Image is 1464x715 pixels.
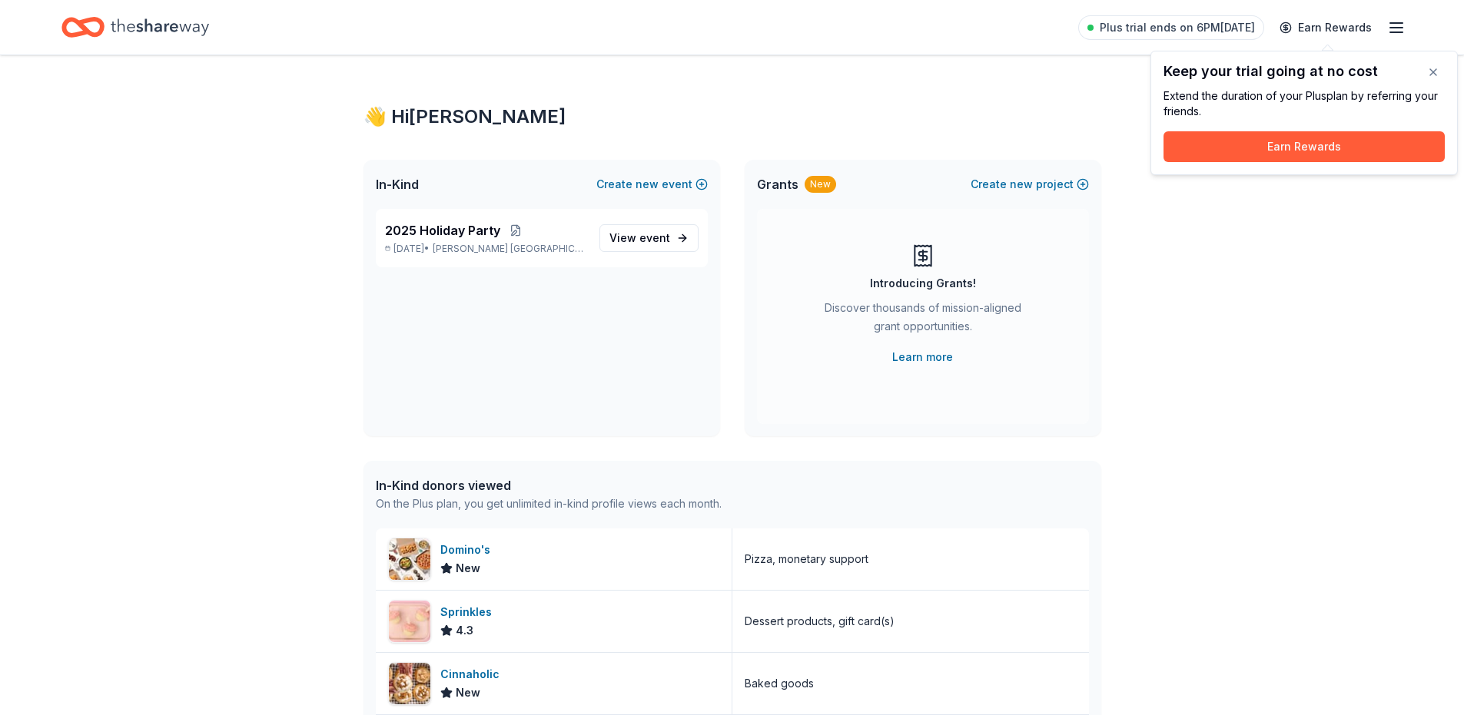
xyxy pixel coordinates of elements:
[364,104,1101,129] div: 👋 Hi [PERSON_NAME]
[596,175,708,194] button: Createnewevent
[376,476,722,495] div: In-Kind donors viewed
[456,559,480,578] span: New
[745,674,814,693] div: Baked goods
[61,9,209,45] a: Home
[440,541,496,559] div: Domino's
[440,665,506,684] div: Cinnaholic
[636,175,659,194] span: new
[1164,131,1445,162] button: Earn Rewards
[745,550,868,568] div: Pizza, monetary support
[1100,18,1255,37] span: Plus trial ends on 6PM[DATE]
[892,348,953,366] a: Learn more
[440,603,498,621] div: Sprinkles
[389,538,430,580] img: Image for Domino's
[1078,15,1264,40] a: Plus trial ends on 6PM[DATE]
[456,621,473,640] span: 4.3
[385,221,500,240] span: 2025 Holiday Party
[757,175,798,194] span: Grants
[805,176,836,193] div: New
[1010,175,1033,194] span: new
[385,243,587,255] p: [DATE] •
[818,299,1027,342] div: Discover thousands of mission-aligned grant opportunities.
[389,601,430,642] img: Image for Sprinkles
[389,663,430,704] img: Image for Cinnaholic
[1270,14,1381,41] a: Earn Rewards
[376,175,419,194] span: In-Kind
[609,229,670,247] span: View
[1164,64,1445,79] div: Keep your trial going at no cost
[870,274,976,293] div: Introducing Grants!
[745,612,895,631] div: Dessert products, gift card(s)
[433,243,586,255] span: [PERSON_NAME] [GEOGRAPHIC_DATA], [GEOGRAPHIC_DATA]
[376,495,722,513] div: On the Plus plan, you get unlimited in-kind profile views each month.
[1164,88,1445,119] div: Extend the duration of your Plus plan by referring your friends.
[456,684,480,702] span: New
[971,175,1089,194] button: Createnewproject
[639,231,670,244] span: event
[599,224,699,252] a: View event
